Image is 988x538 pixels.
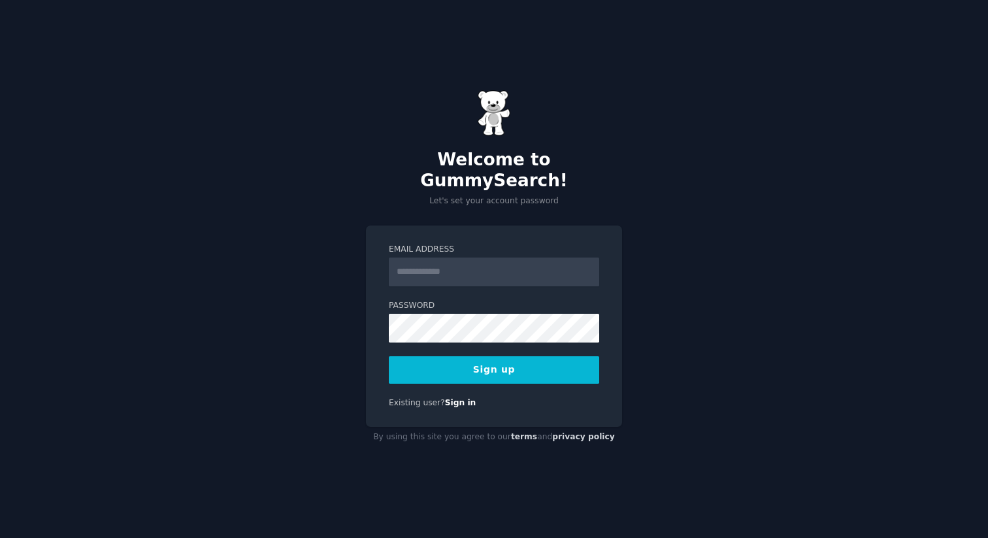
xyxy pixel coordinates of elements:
div: By using this site you agree to our and [366,427,622,448]
button: Sign up [389,356,599,384]
a: privacy policy [552,432,615,441]
a: Sign in [445,398,476,407]
a: terms [511,432,537,441]
label: Email Address [389,244,599,256]
label: Password [389,300,599,312]
span: Existing user? [389,398,445,407]
p: Let's set your account password [366,195,622,207]
h2: Welcome to GummySearch! [366,150,622,191]
img: Gummy Bear [478,90,510,136]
